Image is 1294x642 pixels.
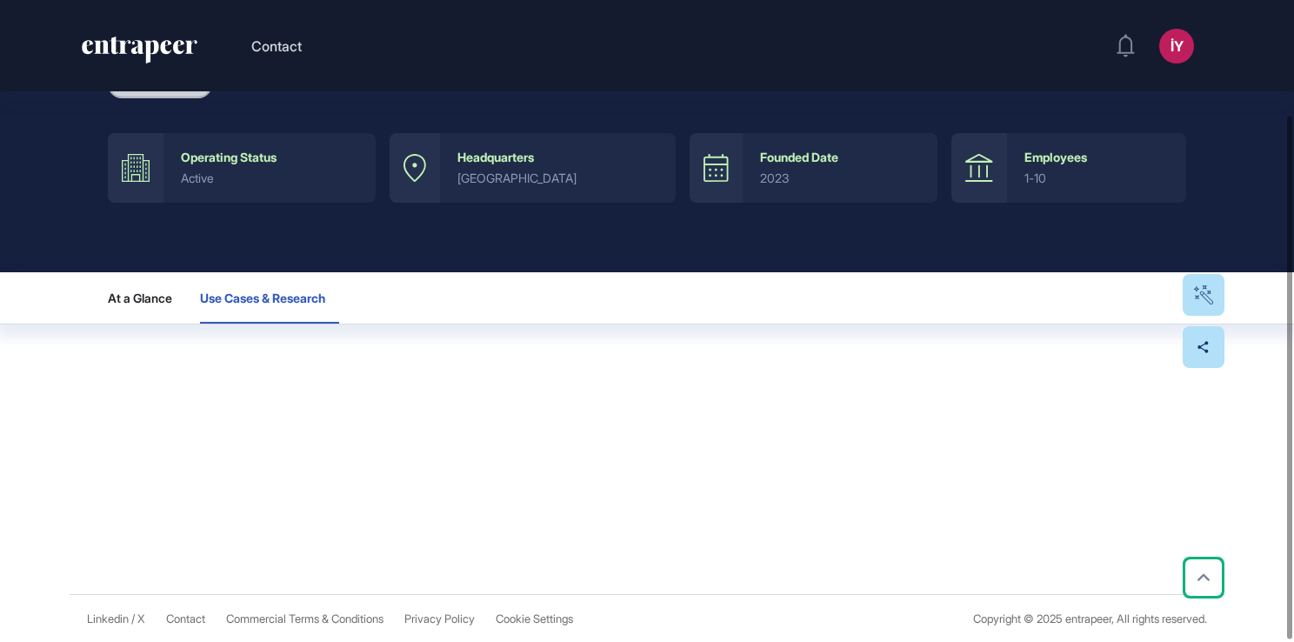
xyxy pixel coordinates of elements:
[200,272,339,324] button: Use Cases & Research
[760,171,920,185] div: 2023
[457,171,658,185] div: [GEOGRAPHIC_DATA]
[496,612,573,625] a: Cookie Settings
[108,272,172,324] button: At a Glance
[80,37,199,70] a: entrapeer-logo
[760,150,838,164] div: Founded Date
[200,291,325,305] span: Use Cases & Research
[457,150,534,164] div: Headquarters
[87,612,129,625] a: Linkedin
[1024,171,1169,185] div: 1-10
[973,612,1207,625] div: Copyright © 2025 entrapeer, All rights reserved.
[181,171,358,185] div: active
[131,612,135,625] span: /
[404,612,475,625] a: Privacy Policy
[137,612,145,625] a: X
[1024,150,1087,164] div: Employees
[166,612,205,625] span: Contact
[226,612,384,625] a: Commercial Terms & Conditions
[181,150,277,164] div: Operating Status
[251,35,302,57] button: Contact
[108,291,172,305] span: At a Glance
[1159,29,1194,64] button: İY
